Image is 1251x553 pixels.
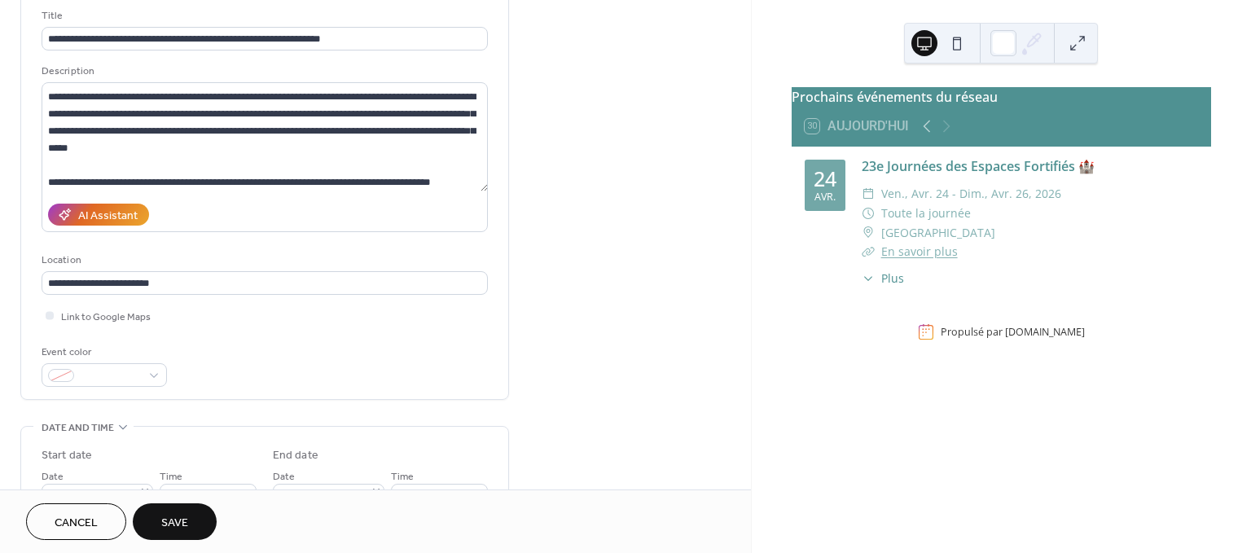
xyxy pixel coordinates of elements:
[42,344,164,361] div: Event color
[862,270,875,287] div: ​
[881,223,995,243] span: [GEOGRAPHIC_DATA]
[42,447,92,464] div: Start date
[862,184,875,204] div: ​
[42,252,485,269] div: Location
[862,157,1095,175] a: 23e Journées des Espaces Fortifiés 🏰
[161,515,188,532] span: Save
[55,515,98,532] span: Cancel
[133,503,217,540] button: Save
[881,184,1061,204] span: ven., avr. 24 - dim., avr. 26, 2026
[881,244,958,259] a: En savoir plus
[273,468,295,485] span: Date
[391,468,414,485] span: Time
[862,223,875,243] div: ​
[862,270,904,287] button: ​Plus
[42,419,114,437] span: Date and time
[26,503,126,540] button: Cancel
[941,325,1085,339] div: Propulsé par
[42,7,485,24] div: Title
[1005,325,1085,339] a: [DOMAIN_NAME]
[42,63,485,80] div: Description
[78,208,138,225] div: AI Assistant
[862,242,875,261] div: ​
[48,204,149,226] button: AI Assistant
[42,468,64,485] span: Date
[61,309,151,326] span: Link to Google Maps
[273,447,318,464] div: End date
[160,468,182,485] span: Time
[814,169,836,189] div: 24
[881,270,904,287] span: Plus
[881,204,971,223] span: Toute la journée
[814,192,836,203] div: avr.
[792,87,1211,107] div: Prochains événements du réseau
[862,204,875,223] div: ​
